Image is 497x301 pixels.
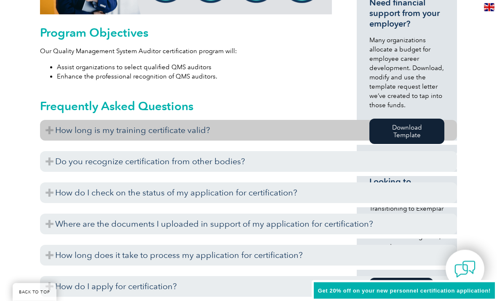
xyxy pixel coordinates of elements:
[369,119,444,144] a: Download Template
[57,72,332,81] li: Enhance the professional recognition of QMS auditors.
[369,278,433,296] a: Learn More
[57,63,332,72] li: Assist organizations to select qualified QMS auditors
[40,120,457,141] h3: How long is my training certificate valid?
[484,3,494,11] img: en
[40,47,332,56] p: Our Quality Management System Auditor certification program will:
[40,277,457,297] h3: How do I apply for certification?
[454,259,476,280] img: contact-chat.png
[40,26,332,40] h2: Program Objectives
[40,100,457,113] h2: Frequently Asked Questions
[40,152,457,172] h3: Do you recognize certification from other bodies?
[40,245,457,266] h3: How long does it take to process my application for certification?
[318,287,491,294] span: Get 20% off on your new personnel certification application!
[13,283,56,301] a: BACK TO TOP
[40,183,457,203] h3: How do I check on the status of my application for certification?
[369,36,444,110] p: Many organizations allocate a budget for employee career development. Download, modify and use th...
[40,214,457,235] h3: Where are the documents I uploaded in support of my application for certification?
